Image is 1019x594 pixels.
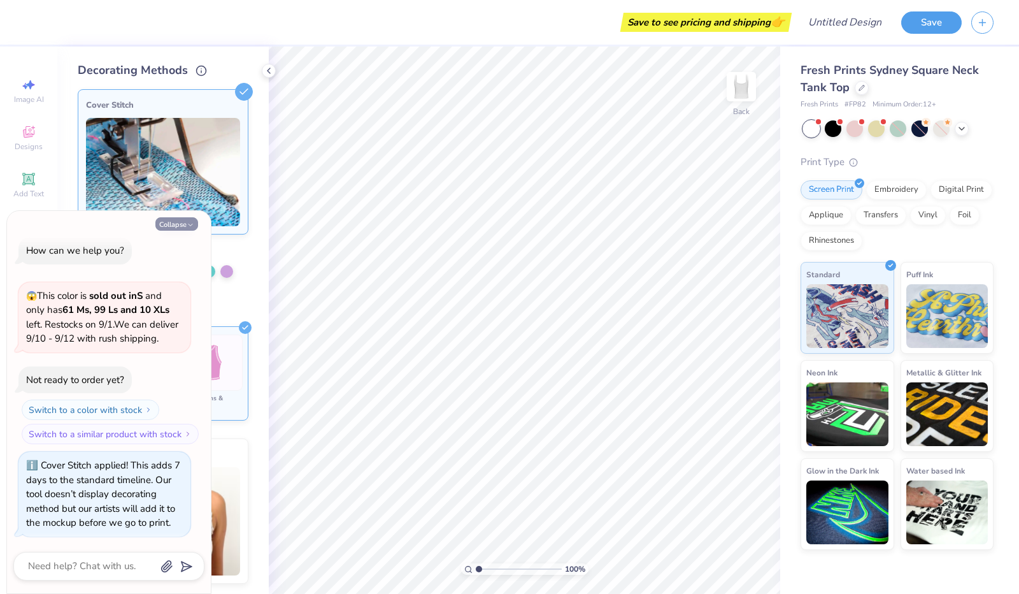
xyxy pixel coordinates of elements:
span: Standard [806,268,840,281]
div: Save to see pricing and shipping [624,13,788,32]
span: Puff Ink [906,268,933,281]
img: Switch to a similar product with stock [184,430,192,438]
div: Screen Print [801,180,862,199]
span: Fresh Prints Sydney Square Neck Tank Top [801,62,979,95]
strong: 61 Ms, 99 Ls and 10 XLs [62,303,169,316]
button: Save [901,11,962,34]
img: Cover Stitch [86,118,240,226]
div: How can we help you? [26,244,124,257]
span: Image AI [14,94,44,105]
img: Water based Ink [906,481,988,544]
button: Switch to a similar product with stock [22,424,199,444]
button: Switch to a color with stock [22,400,159,420]
span: Designs [15,141,43,152]
span: Neon Ink [806,366,837,379]
div: Print Type [801,155,994,170]
div: Applique [801,206,852,225]
span: Fresh Prints [801,99,838,110]
div: Cover Stitch [86,98,240,113]
span: 100 % [565,563,585,575]
div: Vinyl [910,206,946,225]
img: Neon Ink [806,382,888,446]
span: This color is and only has left . Restocks on 9/1. We can deliver 9/10 - 9/12 with rush shipping. [26,289,178,345]
img: Switch to a color with stock [145,406,152,414]
img: Back [729,74,754,99]
div: Cover Stitch applied! This adds 7 days to the standard timeline. Our tool doesn’t display decorat... [26,459,180,529]
span: Minimum Order: 12 + [873,99,936,110]
div: Decorating Methods [78,62,248,79]
span: 👉 [771,14,785,29]
div: Transfers [855,206,906,225]
div: Embroidery [866,180,927,199]
span: Metallic & Glitter Ink [906,366,981,379]
div: Rhinestones [801,231,862,250]
div: Foil [950,206,980,225]
strong: sold out in S [89,289,143,302]
button: Collapse [155,217,198,231]
div: Digital Print [930,180,992,199]
img: Glow in the Dark Ink [806,481,888,544]
span: Add Text [13,189,44,199]
div: Not ready to order yet? [26,373,124,386]
span: Glow in the Dark Ink [806,464,879,477]
img: Metallic & Glitter Ink [906,382,988,446]
img: Puff Ink [906,284,988,348]
img: Standard [806,284,888,348]
div: Back [733,106,750,117]
span: # FP82 [844,99,866,110]
span: Water based Ink [906,464,965,477]
input: Untitled Design [798,10,892,35]
span: 😱 [26,290,37,302]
